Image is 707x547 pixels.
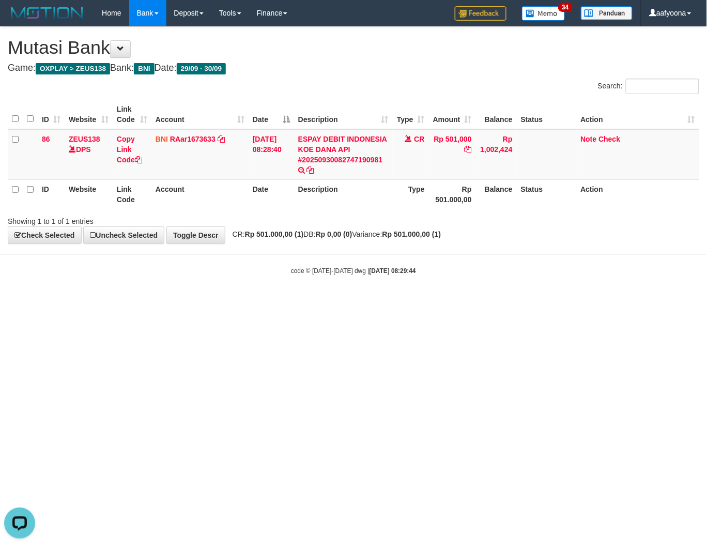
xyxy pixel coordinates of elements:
span: 34 [558,3,572,12]
th: Account [151,179,249,209]
button: Open LiveChat chat widget [4,4,35,35]
th: Action [577,179,699,209]
th: Status [517,179,577,209]
a: ZEUS138 [69,135,100,143]
span: CR [414,135,425,143]
th: Balance [476,179,517,209]
th: Type: activate to sort column ascending [393,100,429,129]
strong: Rp 0,00 (0) [316,230,352,238]
a: ESPAY DEBIT INDONESIA KOE DANA API #20250930082747190981 [298,135,387,164]
th: ID [38,179,65,209]
td: Rp 1,002,424 [476,129,517,180]
span: 86 [42,135,50,143]
th: Type [393,179,429,209]
a: Copy Rp 501,000 to clipboard [465,145,472,154]
h1: Mutasi Bank [8,37,699,58]
th: Date [249,179,294,209]
a: Check [599,135,621,143]
img: Feedback.jpg [455,6,506,21]
strong: Rp 501.000,00 (1) [382,230,441,238]
th: Date: activate to sort column descending [249,100,294,129]
span: 29/09 - 30/09 [177,63,226,74]
th: ID: activate to sort column ascending [38,100,65,129]
span: CR: DB: Variance: [227,230,441,238]
a: Copy Link Code [117,135,142,164]
th: Link Code: activate to sort column ascending [113,100,151,129]
th: Account: activate to sort column ascending [151,100,249,129]
strong: Rp 501.000,00 (1) [245,230,304,238]
th: Website: activate to sort column ascending [65,100,113,129]
td: Rp 501,000 [429,129,476,180]
a: Toggle Descr [166,226,225,244]
h4: Game: Bank: Date: [8,63,699,73]
th: Description [294,179,393,209]
a: RAar1673633 [170,135,216,143]
span: BNI [156,135,168,143]
th: Rp 501.000,00 [429,179,476,209]
span: BNI [134,63,154,74]
a: Copy RAar1673633 to clipboard [218,135,225,143]
th: Action: activate to sort column ascending [577,100,699,129]
a: Note [581,135,597,143]
strong: [DATE] 08:29:44 [370,267,416,275]
div: Showing 1 to 1 of 1 entries [8,212,287,226]
label: Search: [598,79,699,94]
th: Balance [476,100,517,129]
img: panduan.png [581,6,633,20]
th: Website [65,179,113,209]
th: Link Code [113,179,151,209]
small: code © [DATE]-[DATE] dwg | [291,267,416,275]
a: Uncheck Selected [83,226,164,244]
a: Check Selected [8,226,82,244]
th: Description: activate to sort column ascending [294,100,393,129]
img: MOTION_logo.png [8,5,86,21]
th: Status [517,100,577,129]
span: OXPLAY > ZEUS138 [36,63,110,74]
img: Button%20Memo.svg [522,6,565,21]
input: Search: [626,79,699,94]
th: Amount: activate to sort column ascending [429,100,476,129]
td: [DATE] 08:28:40 [249,129,294,180]
a: Copy ESPAY DEBIT INDONESIA KOE DANA API #20250930082747190981 to clipboard [307,166,314,174]
td: DPS [65,129,113,180]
